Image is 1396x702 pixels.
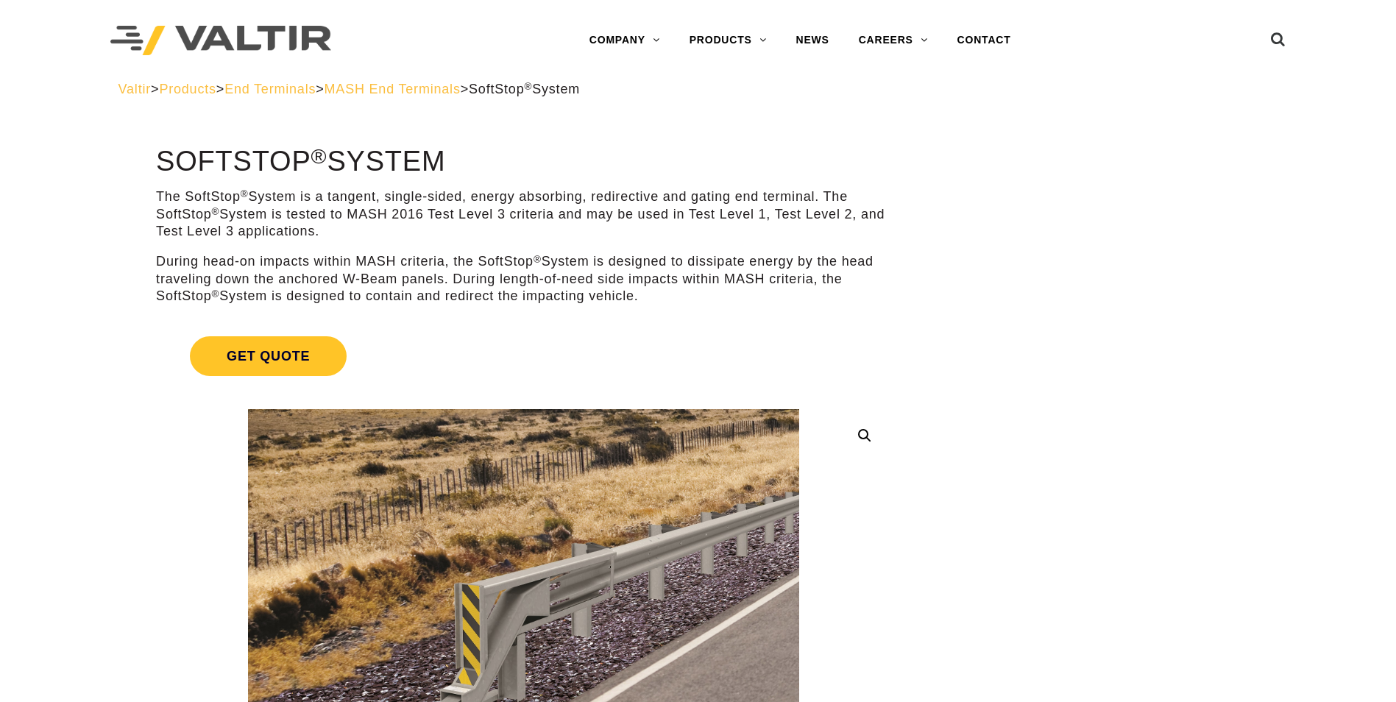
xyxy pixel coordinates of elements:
p: The SoftStop System is a tangent, single-sided, energy absorbing, redirective and gating end term... [156,188,891,240]
sup: ® [311,144,327,168]
sup: ® [212,206,220,217]
a: CONTACT [943,26,1026,55]
a: End Terminals [224,82,316,96]
p: During head-on impacts within MASH criteria, the SoftStop System is designed to dissipate energy ... [156,253,891,305]
img: Valtir [110,26,331,56]
sup: ® [241,188,249,199]
a: COMPANY [575,26,675,55]
a: PRODUCTS [675,26,782,55]
a: NEWS [782,26,844,55]
a: Valtir [118,82,151,96]
span: Get Quote [190,336,347,376]
a: Products [159,82,216,96]
a: MASH End Terminals [325,82,461,96]
a: Get Quote [156,319,891,394]
div: > > > > [118,81,1278,98]
sup: ® [524,81,532,92]
a: CAREERS [844,26,943,55]
sup: ® [534,254,542,265]
span: SoftStop System [469,82,580,96]
h1: SoftStop System [156,146,891,177]
sup: ® [212,288,220,299]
